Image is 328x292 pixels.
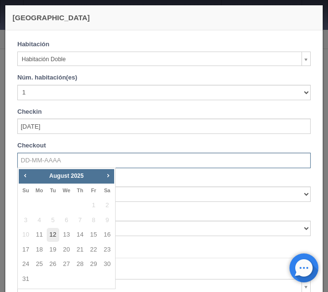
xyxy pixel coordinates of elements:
[60,243,73,257] a: 20
[47,257,59,271] a: 26
[87,213,100,227] span: 8
[87,228,100,242] a: 15
[60,213,73,227] span: 6
[101,243,113,257] a: 23
[13,13,315,23] h4: [GEOGRAPHIC_DATA]
[47,228,59,242] a: 12
[17,153,311,168] input: DD-MM-AAAA
[17,243,311,258] legend: Datos del Cliente
[87,257,100,271] a: 29
[17,52,311,66] a: Habitación Doble
[17,40,49,49] label: Habitación
[87,243,100,257] a: 22
[36,187,43,193] span: Monday
[50,187,56,193] span: Tuesday
[19,243,32,257] a: 17
[60,257,73,271] a: 27
[77,187,83,193] span: Thursday
[101,199,113,212] span: 2
[103,170,113,181] a: Next
[19,213,32,227] span: 3
[87,199,100,212] span: 1
[33,213,46,227] span: 4
[71,173,84,179] span: 2025
[19,228,32,242] span: 10
[33,228,46,242] a: 11
[17,141,46,150] label: Checkout
[21,172,29,179] span: Prev
[17,107,42,117] label: Checkin
[33,243,46,257] a: 18
[74,257,86,271] a: 28
[23,187,29,193] span: Sunday
[101,213,113,227] span: 9
[47,243,59,257] a: 19
[19,257,32,271] a: 24
[49,173,69,179] span: August
[10,268,45,277] label: Cliente
[60,228,73,242] a: 13
[101,228,113,242] a: 16
[74,213,86,227] span: 7
[91,187,96,193] span: Friday
[104,172,112,179] span: Next
[22,52,298,66] span: Habitación Doble
[63,187,70,193] span: Wednesday
[74,228,86,242] a: 14
[47,213,59,227] span: 5
[101,257,113,271] a: 30
[33,257,46,271] a: 25
[20,170,30,181] a: Prev
[19,272,32,286] a: 31
[17,119,311,134] input: DD-MM-AAAA
[104,187,110,193] span: Saturday
[74,243,86,257] a: 21
[17,73,77,82] label: Núm. habitación(es)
